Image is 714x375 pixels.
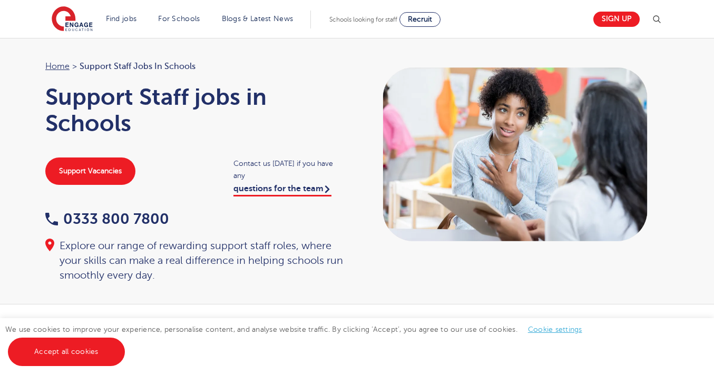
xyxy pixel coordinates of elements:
[45,157,135,185] a: Support Vacancies
[233,184,331,196] a: questions for the team
[52,6,93,33] img: Engage Education
[528,325,582,333] a: Cookie settings
[45,60,347,73] nav: breadcrumb
[5,325,593,356] span: We use cookies to improve your experience, personalise content, and analyse website traffic. By c...
[106,15,137,23] a: Find jobs
[408,15,432,23] span: Recruit
[45,62,70,71] a: Home
[45,239,347,283] div: Explore our range of rewarding support staff roles, where your skills can make a real difference ...
[233,157,347,182] span: Contact us [DATE] if you have any
[8,338,125,366] a: Accept all cookies
[45,84,347,136] h1: Support Staff jobs in Schools
[329,16,397,23] span: Schools looking for staff
[399,12,441,27] a: Recruit
[222,15,294,23] a: Blogs & Latest News
[72,62,77,71] span: >
[80,60,195,73] span: Support Staff jobs in Schools
[45,211,169,227] a: 0333 800 7800
[158,15,200,23] a: For Schools
[593,12,640,27] a: Sign up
